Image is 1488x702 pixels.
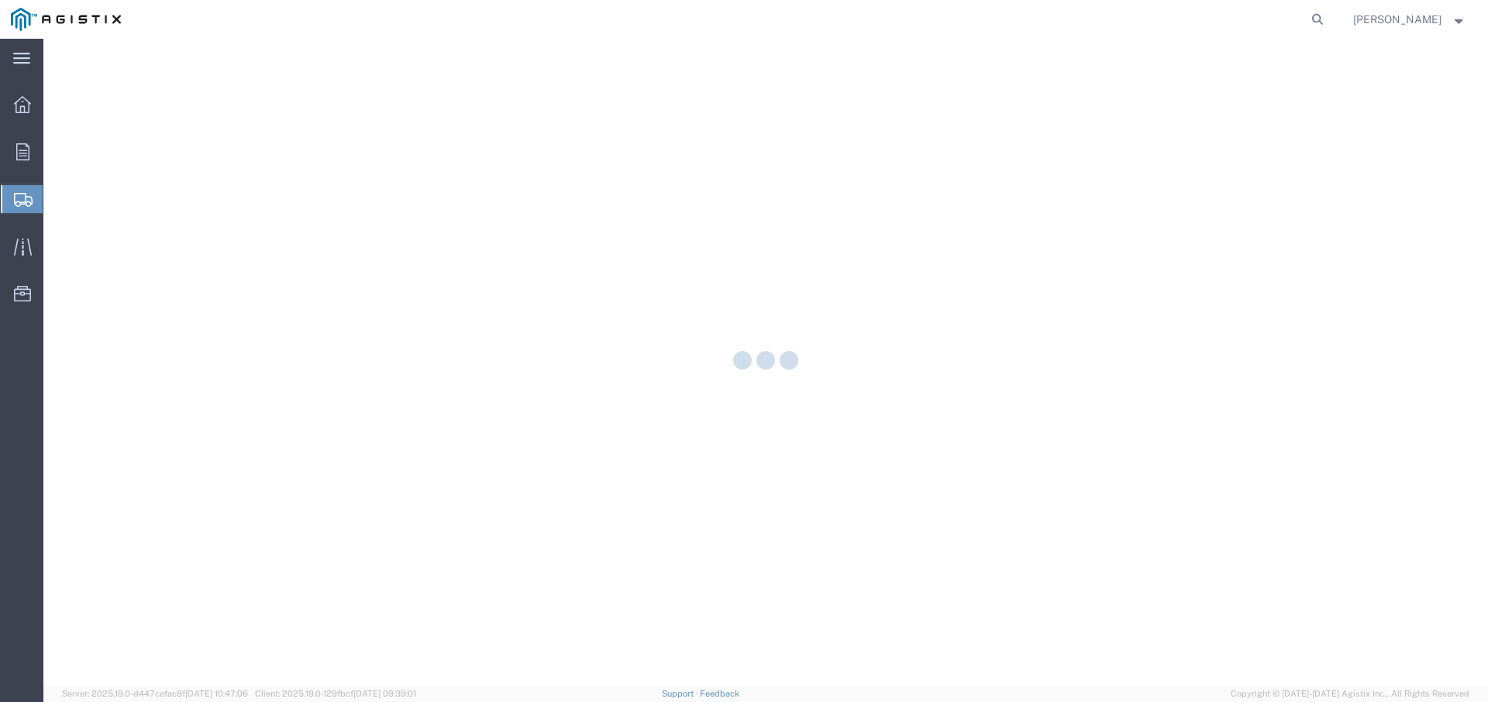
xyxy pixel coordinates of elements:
span: Client: 2025.19.0-129fbcf [255,689,416,698]
a: Support [662,689,701,698]
img: logo [11,8,121,31]
span: Kelly Redlin [1353,11,1441,28]
span: Copyright © [DATE]-[DATE] Agistix Inc., All Rights Reserved [1231,687,1469,700]
button: [PERSON_NAME] [1352,10,1467,29]
span: [DATE] 09:39:01 [353,689,416,698]
span: Server: 2025.19.0-d447cefac8f [62,689,248,698]
a: Feedback [700,689,739,698]
span: [DATE] 10:47:06 [185,689,248,698]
